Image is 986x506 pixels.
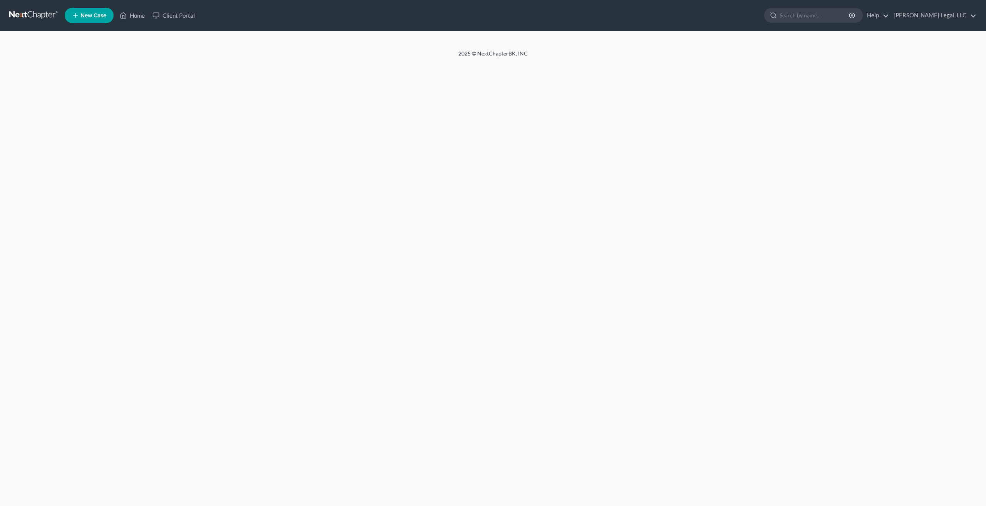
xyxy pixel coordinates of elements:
[149,8,199,22] a: Client Portal
[863,8,889,22] a: Help
[780,8,850,22] input: Search by name...
[116,8,149,22] a: Home
[273,50,713,64] div: 2025 © NextChapterBK, INC
[80,13,106,18] span: New Case
[890,8,976,22] a: [PERSON_NAME] Legal, LLC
